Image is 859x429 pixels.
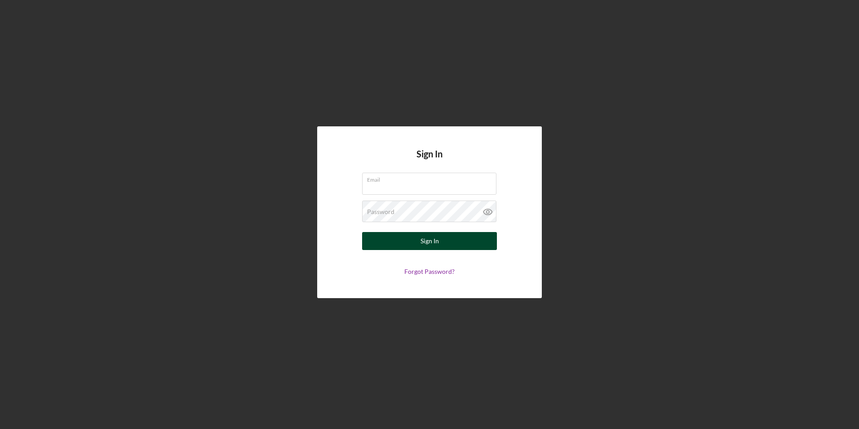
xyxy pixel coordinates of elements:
div: Sign In [421,232,439,250]
button: Sign In [362,232,497,250]
label: Password [367,208,394,215]
h4: Sign In [416,149,443,173]
a: Forgot Password? [404,268,455,275]
label: Email [367,173,496,183]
